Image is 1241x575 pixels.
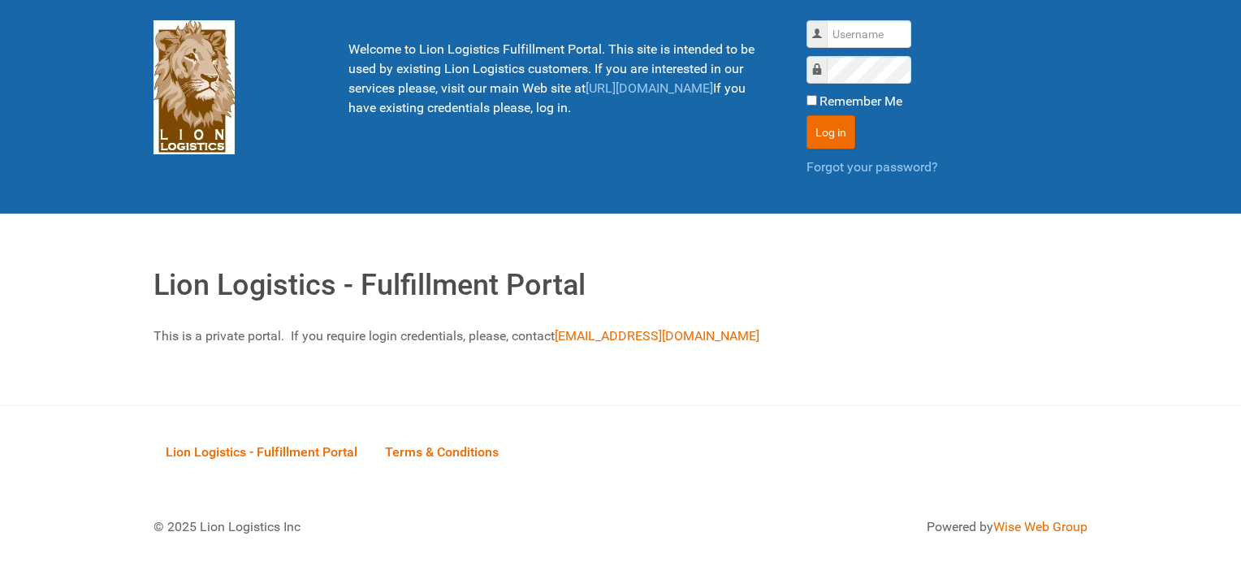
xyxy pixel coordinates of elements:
h1: Lion Logistics - Fulfillment Portal [154,263,1087,307]
a: Lion Logistics - Fulfillment Portal [154,426,370,477]
a: Lion Logistics [154,79,235,94]
span: Lion Logistics - Fulfillment Portal [166,444,357,460]
p: Welcome to Lion Logistics Fulfillment Portal. This site is intended to be used by existing Lion L... [348,40,766,118]
div: © 2025 Lion Logistics Inc [141,505,612,549]
label: Username [823,25,824,26]
label: Password [823,61,824,62]
a: [URL][DOMAIN_NAME] [586,80,713,96]
span: Terms & Conditions [385,444,499,460]
button: Log in [806,115,855,149]
a: Forgot your password? [806,159,938,175]
a: [EMAIL_ADDRESS][DOMAIN_NAME] [555,328,759,344]
a: Wise Web Group [993,519,1087,534]
img: Lion Logistics [154,20,235,154]
a: Terms & Conditions [373,426,511,477]
p: This is a private portal. If you require login credentials, please, contact [154,326,1087,346]
label: Remember Me [819,92,902,111]
input: Username [827,20,911,48]
div: Powered by [641,517,1087,537]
